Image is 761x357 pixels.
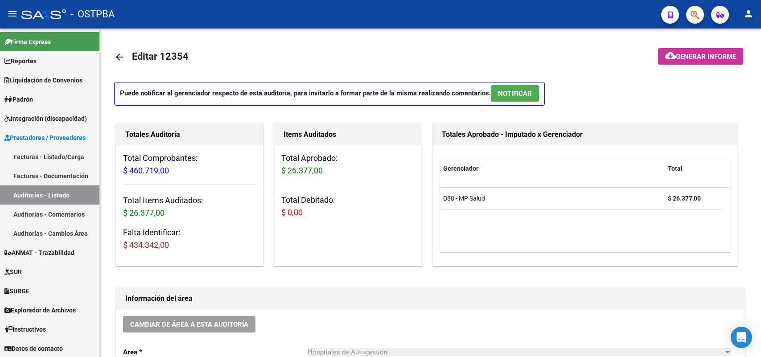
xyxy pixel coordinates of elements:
[132,51,189,62] span: Editar 12354
[281,166,323,175] span: $ 26.377,00
[281,194,415,219] h3: Total Debitado:
[308,348,387,356] span: Hospitales de Autogestión
[498,90,532,98] span: NOTIFICAR
[668,165,683,172] span: Total
[731,327,752,348] div: Open Intercom Messenger
[4,75,82,85] span: Liquidación de Convenios
[123,208,165,217] span: $ 26.377,00
[4,114,87,123] span: Integración (discapacidad)
[4,267,22,277] span: SUR
[123,152,256,177] h3: Total Comprobantes:
[443,195,485,202] span: D88 - MP Salud
[125,127,254,142] h1: Totales Auditoría
[7,8,18,19] mat-icon: menu
[442,127,729,142] h1: Totales Aprobado - Imputado x Gerenciador
[125,291,736,306] h1: Información del área
[665,50,676,61] mat-icon: cloud_download
[4,133,86,143] span: Prestadores / Proveedores
[4,286,29,296] span: SURGE
[123,194,256,219] h3: Total Items Auditados:
[4,344,63,353] span: Datos de contacto
[443,165,478,172] span: Gerenciador
[4,248,74,258] span: ANMAT - Trazabilidad
[281,152,415,177] h3: Total Aprobado:
[123,316,255,332] button: Cambiar de área a esta auditoría
[123,347,308,357] p: Area *
[4,305,76,315] span: Explorador de Archivos
[281,208,303,217] span: $ 0,00
[4,94,33,104] span: Padrón
[123,240,169,250] span: $ 434.342,00
[658,48,743,65] button: Generar informe
[284,127,412,142] h1: Items Auditados
[743,8,754,19] mat-icon: person
[4,37,51,47] span: Firma Express
[114,52,125,62] mat-icon: arrow_back
[668,195,701,202] strong: $ 26.377,00
[114,82,545,106] p: Puede notificar al gerenciador respecto de esta auditoria, para invitarlo a formar parte de la mi...
[664,159,722,178] datatable-header-cell: Total
[4,56,37,66] span: Reportes
[123,226,256,251] h3: Falta Identificar:
[130,320,248,328] span: Cambiar de área a esta auditoría
[676,53,736,61] span: Generar informe
[4,324,46,334] span: Instructivos
[123,166,169,175] span: $ 460.719,00
[491,85,539,102] button: NOTIFICAR
[440,159,664,178] datatable-header-cell: Gerenciador
[70,4,115,24] span: - OSTPBA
